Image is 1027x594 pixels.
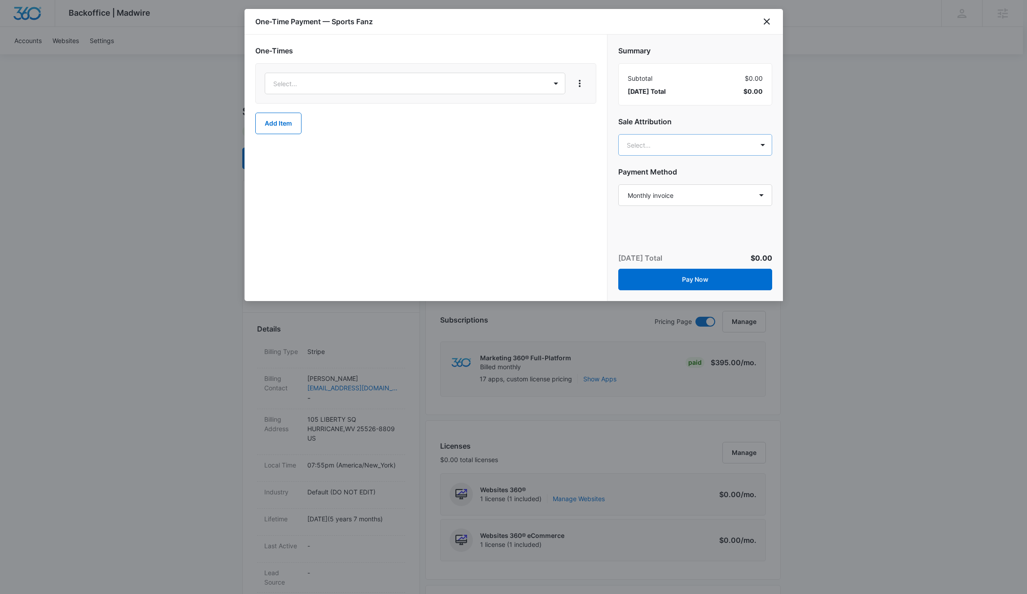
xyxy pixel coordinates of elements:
h2: One-Times [255,45,596,56]
button: View More [572,76,587,91]
span: [DATE] Total [628,87,666,96]
span: $0.00 [743,87,763,96]
h2: Summary [618,45,772,56]
button: close [761,16,772,27]
h2: Sale Attribution [618,116,772,127]
button: Add Item [255,113,302,134]
p: [DATE] Total [618,253,662,263]
span: Subtotal [628,74,652,83]
button: Pay Now [618,269,772,290]
h1: One-Time Payment — Sports Fanz [255,16,373,27]
div: $0.00 [628,74,763,83]
h2: Payment Method [618,166,772,177]
span: $0.00 [751,253,772,262]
